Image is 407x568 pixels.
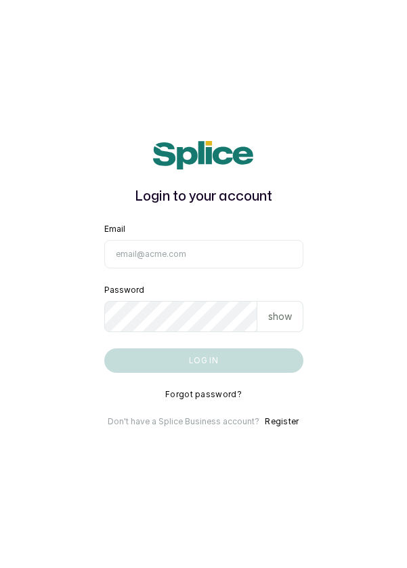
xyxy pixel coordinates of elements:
button: Forgot password? [165,389,242,400]
input: email@acme.com [104,240,303,268]
p: show [268,310,292,323]
p: Don't have a Splice Business account? [108,416,259,427]
button: Register [265,416,299,427]
label: Password [104,285,144,296]
h1: Login to your account [104,186,303,207]
button: Log in [104,348,303,373]
label: Email [104,224,125,235]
